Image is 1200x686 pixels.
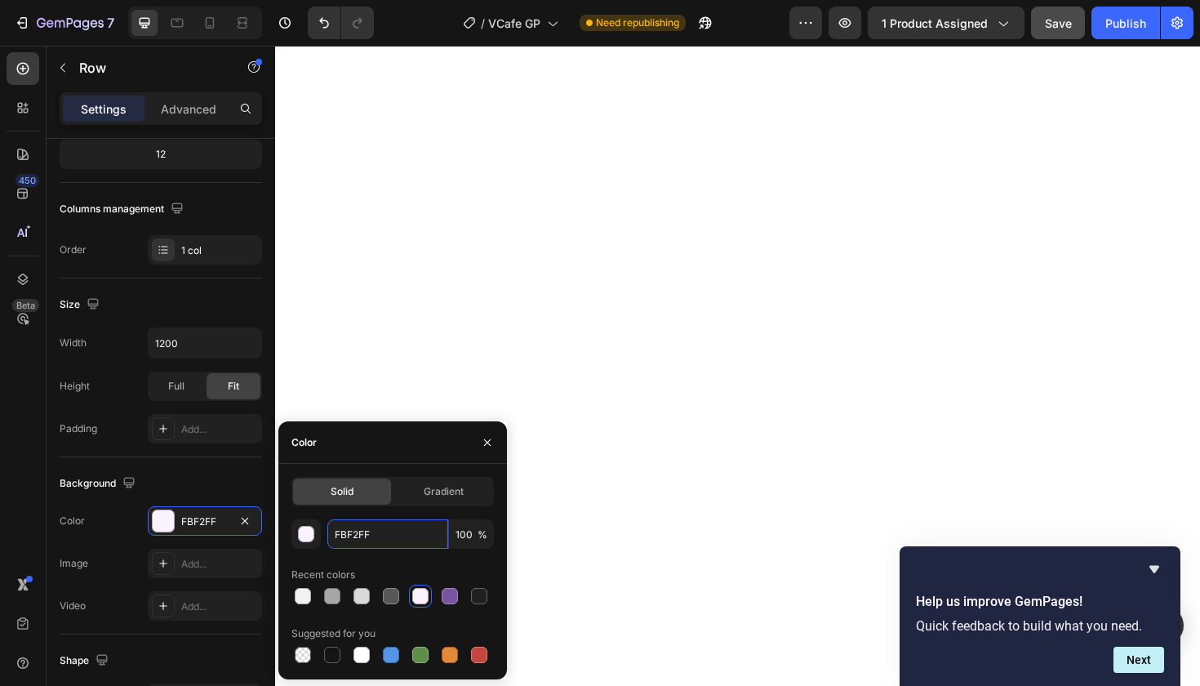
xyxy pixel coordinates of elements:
p: Settings [81,100,127,118]
button: Next question [1113,647,1164,673]
span: 1 product assigned [882,15,988,32]
div: 12 [63,143,259,166]
div: Height [60,379,90,394]
p: Quick feedback to build what you need. [916,618,1164,634]
span: % [478,528,487,542]
button: Publish [1091,7,1160,39]
p: Row [79,58,218,78]
span: VCafe GP [488,15,540,32]
div: Size [60,294,103,316]
div: Add... [181,422,258,437]
div: Help us improve GemPages! [916,559,1164,673]
button: Hide survey [1144,559,1164,579]
iframe: Design area [275,46,1200,686]
div: Image [60,556,88,571]
div: Add... [181,557,258,572]
p: Advanced [161,100,216,118]
div: 1 col [181,243,258,258]
div: Undo/Redo [308,7,374,39]
span: / [481,15,485,32]
div: Suggested for you [291,626,376,641]
div: FBF2FF [181,514,229,529]
div: Color [291,435,317,450]
div: Padding [60,421,97,436]
div: Width [60,336,87,350]
input: Eg: FFFFFF [327,519,448,549]
div: Video [60,599,86,613]
div: Add... [181,599,258,614]
span: Solid [331,484,353,499]
div: Shape [60,650,112,672]
span: Save [1045,16,1072,30]
button: Save [1031,7,1085,39]
div: Beta [12,299,39,312]
div: Background [60,473,139,495]
div: Color [60,514,85,528]
div: Columns management [60,198,187,220]
div: Order [60,243,87,257]
p: 7 [107,13,114,33]
div: Publish [1105,15,1146,32]
button: 1 product assigned [868,7,1024,39]
h2: Help us improve GemPages! [916,592,1164,612]
button: 7 [7,7,122,39]
span: Need republishing [596,16,679,30]
div: 450 [16,174,39,187]
input: Auto [149,328,261,358]
span: Fit [228,379,239,394]
div: Recent colors [291,568,355,582]
span: Gradient [424,484,464,499]
span: Full [168,379,184,394]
